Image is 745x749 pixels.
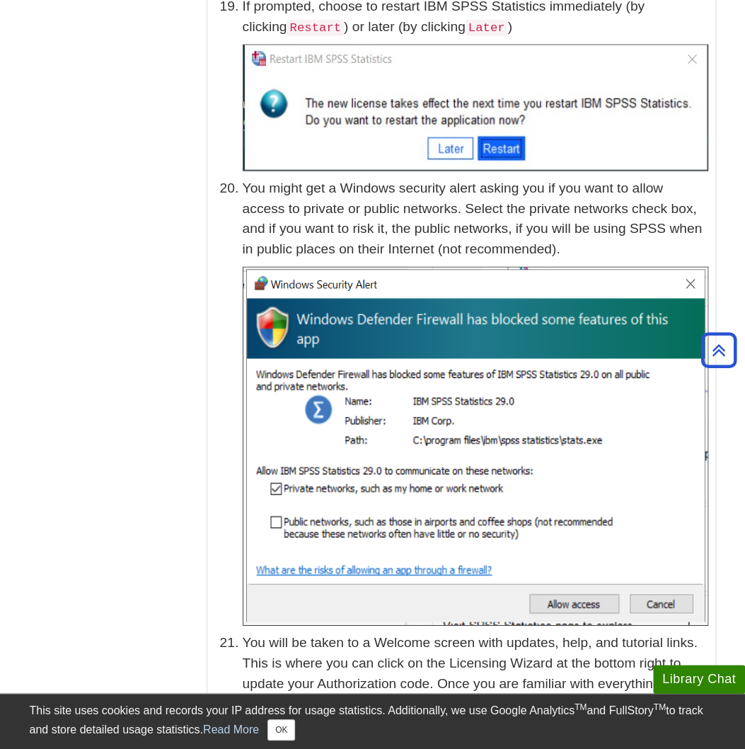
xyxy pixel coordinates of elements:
[243,45,708,171] img: 'Restart IBM SPSS Statistics' window; 'Restart' is highlighted.
[30,702,716,741] div: This site uses cookies and records your IP address for usage statistics. Additionally, we use Goo...
[267,719,295,741] button: Close
[203,723,259,735] a: Read More
[243,267,708,626] img: 'Windows Security Alert' window
[466,20,508,36] code: Later
[696,341,741,360] a: Back to Top
[574,702,587,712] sup: TM
[653,665,745,694] button: Library Chat
[287,20,344,36] code: Restart
[243,178,708,260] p: You might get a Windows security alert asking you if you want to allow access to private or publi...
[654,702,666,712] sup: TM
